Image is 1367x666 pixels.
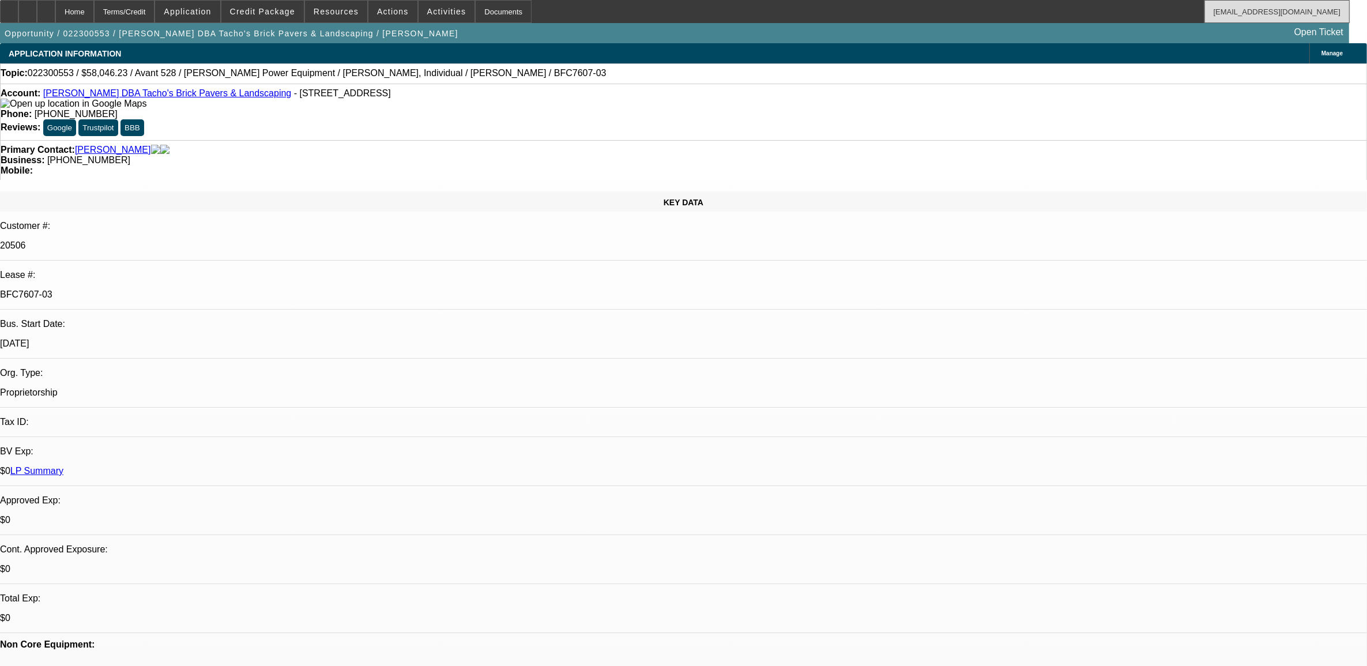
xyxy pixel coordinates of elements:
strong: Business: [1,155,44,165]
span: [PHONE_NUMBER] [35,109,118,119]
strong: Topic: [1,68,28,78]
span: Resources [314,7,359,16]
img: Open up location in Google Maps [1,99,146,109]
span: Application [164,7,211,16]
span: Opportunity / 022300553 / [PERSON_NAME] DBA Tacho's Brick Pavers & Landscaping / [PERSON_NAME] [5,29,458,38]
a: [PERSON_NAME] DBA Tacho's Brick Pavers & Landscaping [43,88,292,98]
a: [PERSON_NAME] [75,145,151,155]
strong: Account: [1,88,40,98]
strong: Phone: [1,109,32,119]
span: 022300553 / $58,046.23 / Avant 528 / [PERSON_NAME] Power Equipment / [PERSON_NAME], Individual / ... [28,68,607,78]
span: KEY DATA [664,198,703,207]
img: facebook-icon.png [151,145,160,155]
a: View Google Maps [1,99,146,108]
a: Open Ticket [1290,22,1348,42]
button: Application [155,1,220,22]
button: Trustpilot [78,119,118,136]
button: Credit Package [221,1,304,22]
span: Activities [427,7,466,16]
span: Credit Package [230,7,295,16]
span: [PHONE_NUMBER] [47,155,130,165]
span: - [STREET_ADDRESS] [294,88,391,98]
strong: Reviews: [1,122,40,132]
button: BBB [120,119,144,136]
span: APPLICATION INFORMATION [9,49,121,58]
button: Activities [419,1,475,22]
a: LP Summary [10,466,63,476]
img: linkedin-icon.png [160,145,170,155]
button: Google [43,119,76,136]
strong: Mobile: [1,165,33,175]
span: Manage [1321,50,1343,57]
button: Resources [305,1,367,22]
button: Actions [368,1,417,22]
span: Actions [377,7,409,16]
strong: Primary Contact: [1,145,75,155]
